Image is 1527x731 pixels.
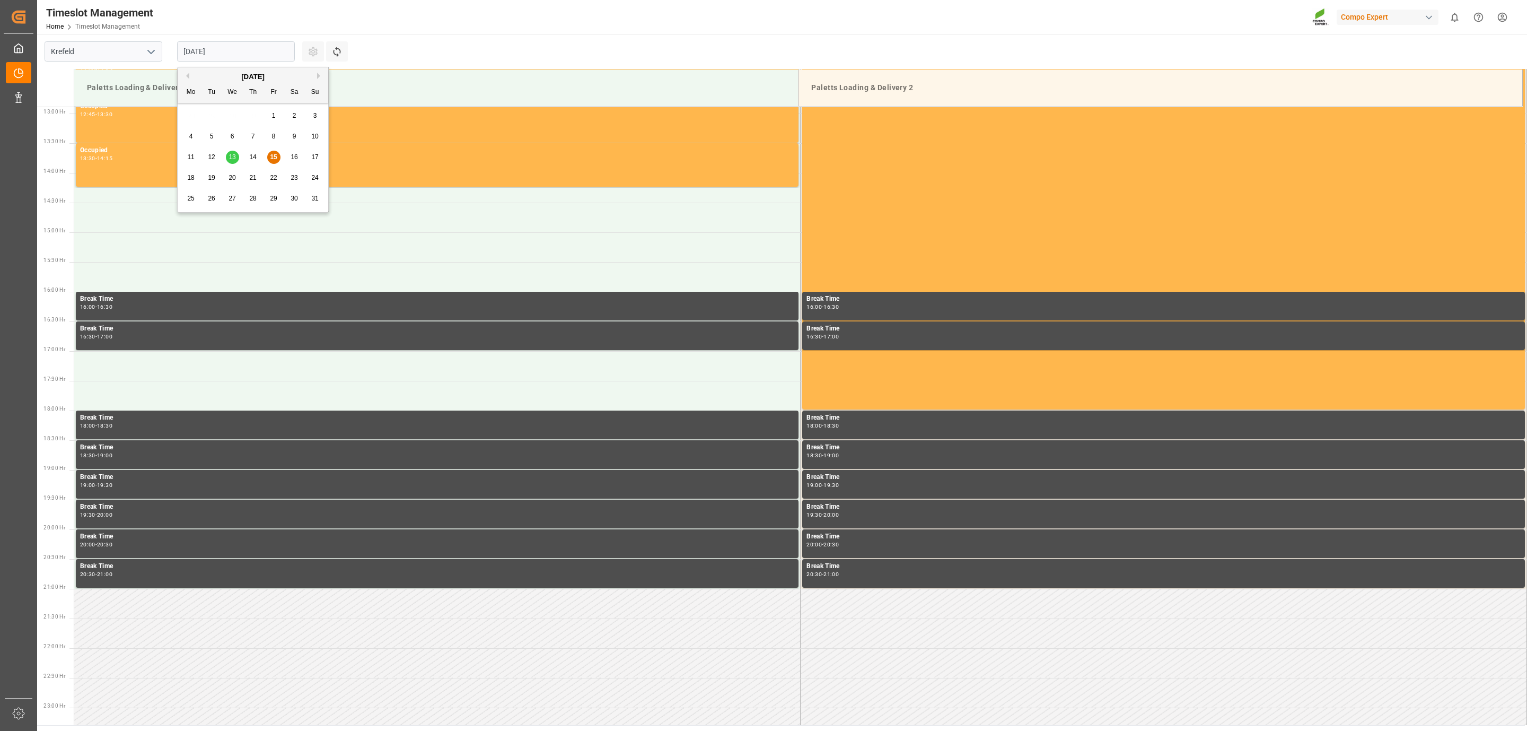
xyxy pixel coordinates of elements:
[185,171,198,185] div: Choose Monday, August 18th, 2025
[83,78,789,98] div: Paletts Loading & Delivery 1
[822,423,823,428] div: -
[45,41,162,62] input: Type to search/select
[80,542,95,547] div: 20:00
[291,174,297,181] span: 23
[43,643,65,649] span: 22:00 Hr
[317,73,323,79] button: Next Month
[80,156,95,161] div: 13:30
[43,198,65,204] span: 14:30 Hr
[43,346,65,352] span: 17:00 Hr
[80,324,794,334] div: Break Time
[80,572,95,577] div: 20:30
[270,153,277,161] span: 15
[822,512,823,517] div: -
[806,334,822,339] div: 16:30
[229,153,235,161] span: 13
[95,572,97,577] div: -
[226,151,239,164] div: Choose Wednesday, August 13th, 2025
[309,130,322,143] div: Choose Sunday, August 10th, 2025
[288,171,301,185] div: Choose Saturday, August 23rd, 2025
[229,174,235,181] span: 20
[823,453,839,458] div: 19:00
[288,130,301,143] div: Choose Saturday, August 9th, 2025
[823,572,839,577] div: 21:00
[288,151,301,164] div: Choose Saturday, August 16th, 2025
[80,561,794,572] div: Break Time
[185,151,198,164] div: Choose Monday, August 11th, 2025
[823,512,839,517] div: 20:00
[823,423,839,428] div: 18:30
[1443,5,1467,29] button: show 0 new notifications
[806,304,822,309] div: 16:00
[80,442,794,453] div: Break Time
[80,502,794,512] div: Break Time
[806,542,822,547] div: 20:00
[43,554,65,560] span: 20:30 Hr
[43,168,65,174] span: 14:00 Hr
[43,495,65,501] span: 19:30 Hr
[95,112,97,117] div: -
[205,192,218,205] div: Choose Tuesday, August 26th, 2025
[313,112,317,119] span: 3
[95,423,97,428] div: -
[80,453,95,458] div: 18:30
[43,673,65,679] span: 22:30 Hr
[806,472,1521,483] div: Break Time
[80,483,95,488] div: 19:00
[822,542,823,547] div: -
[95,483,97,488] div: -
[80,294,794,304] div: Break Time
[247,86,260,99] div: Th
[311,174,318,181] span: 24
[43,109,65,115] span: 13:00 Hr
[229,195,235,202] span: 27
[46,5,153,21] div: Timeslot Management
[311,153,318,161] span: 17
[226,171,239,185] div: Choose Wednesday, August 20th, 2025
[247,130,260,143] div: Choose Thursday, August 7th, 2025
[267,109,280,123] div: Choose Friday, August 1st, 2025
[95,542,97,547] div: -
[311,195,318,202] span: 31
[822,334,823,339] div: -
[272,112,276,119] span: 1
[806,572,822,577] div: 20:30
[822,483,823,488] div: -
[247,192,260,205] div: Choose Thursday, August 28th, 2025
[226,192,239,205] div: Choose Wednesday, August 27th, 2025
[185,192,198,205] div: Choose Monday, August 25th, 2025
[43,465,65,471] span: 19:00 Hr
[43,614,65,620] span: 21:30 Hr
[80,532,794,542] div: Break Time
[80,512,95,517] div: 19:30
[210,133,214,140] span: 5
[185,130,198,143] div: Choose Monday, August 4th, 2025
[205,130,218,143] div: Choose Tuesday, August 5th, 2025
[231,133,234,140] span: 6
[95,453,97,458] div: -
[95,512,97,517] div: -
[43,228,65,233] span: 15:00 Hr
[1467,5,1490,29] button: Help Center
[97,112,112,117] div: 13:30
[806,532,1521,542] div: Break Time
[208,195,215,202] span: 26
[43,376,65,382] span: 17:30 Hr
[187,153,194,161] span: 11
[823,334,839,339] div: 17:00
[95,334,97,339] div: -
[80,334,95,339] div: 16:30
[187,195,194,202] span: 25
[43,525,65,530] span: 20:00 Hr
[806,483,822,488] div: 19:00
[46,23,64,30] a: Home
[822,304,823,309] div: -
[43,584,65,590] span: 21:00 Hr
[806,423,822,428] div: 18:00
[247,171,260,185] div: Choose Thursday, August 21st, 2025
[80,304,95,309] div: 16:00
[187,174,194,181] span: 18
[267,151,280,164] div: Choose Friday, August 15th, 2025
[806,413,1521,423] div: Break Time
[293,112,296,119] span: 2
